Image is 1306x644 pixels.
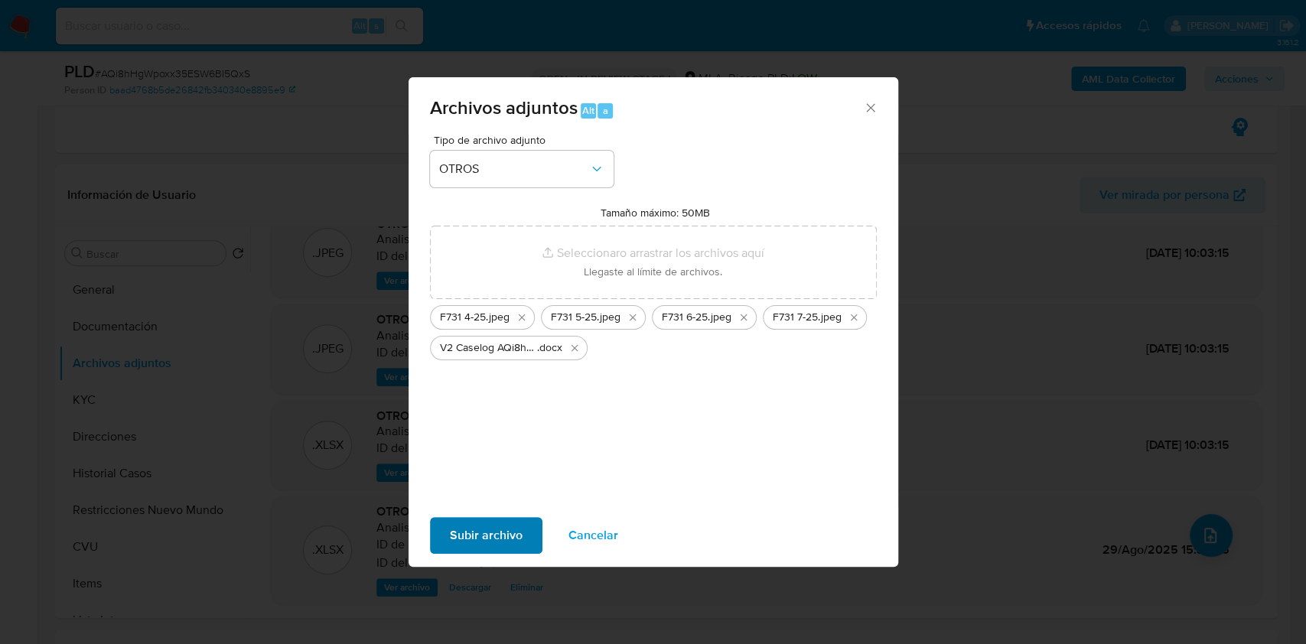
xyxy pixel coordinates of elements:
span: .docx [537,340,562,356]
span: F731 6-25 [662,310,708,325]
span: Tipo de archivo adjunto [434,135,617,145]
span: Archivos adjuntos [430,94,578,121]
span: V2 Caselog AQi8hHgWpoxx35ESW6BI5QxS [440,340,537,356]
button: Eliminar F731 5-25.jpeg [624,308,642,327]
button: Eliminar F731 4-25.jpeg [513,308,531,327]
ul: Archivos seleccionados [430,299,877,360]
span: Alt [582,103,594,118]
span: .jpeg [708,310,731,325]
button: Eliminar F731 7-25.jpeg [845,308,863,327]
label: Tamaño máximo: 50MB [601,206,710,220]
span: OTROS [439,161,589,177]
button: OTROS [430,151,614,187]
button: Cancelar [549,517,638,554]
span: F731 7-25 [773,310,818,325]
button: Subir archivo [430,517,542,554]
button: Eliminar F731 6-25.jpeg [734,308,753,327]
button: Cerrar [863,100,877,114]
span: .jpeg [486,310,510,325]
span: Subir archivo [450,519,523,552]
span: .jpeg [818,310,842,325]
span: .jpeg [597,310,620,325]
span: a [603,103,608,118]
span: F731 5-25 [551,310,597,325]
span: Cancelar [568,519,618,552]
span: F731 4-25 [440,310,486,325]
button: Eliminar V2 Caselog AQi8hHgWpoxx35ESW6BI5QxS.docx [565,339,584,357]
